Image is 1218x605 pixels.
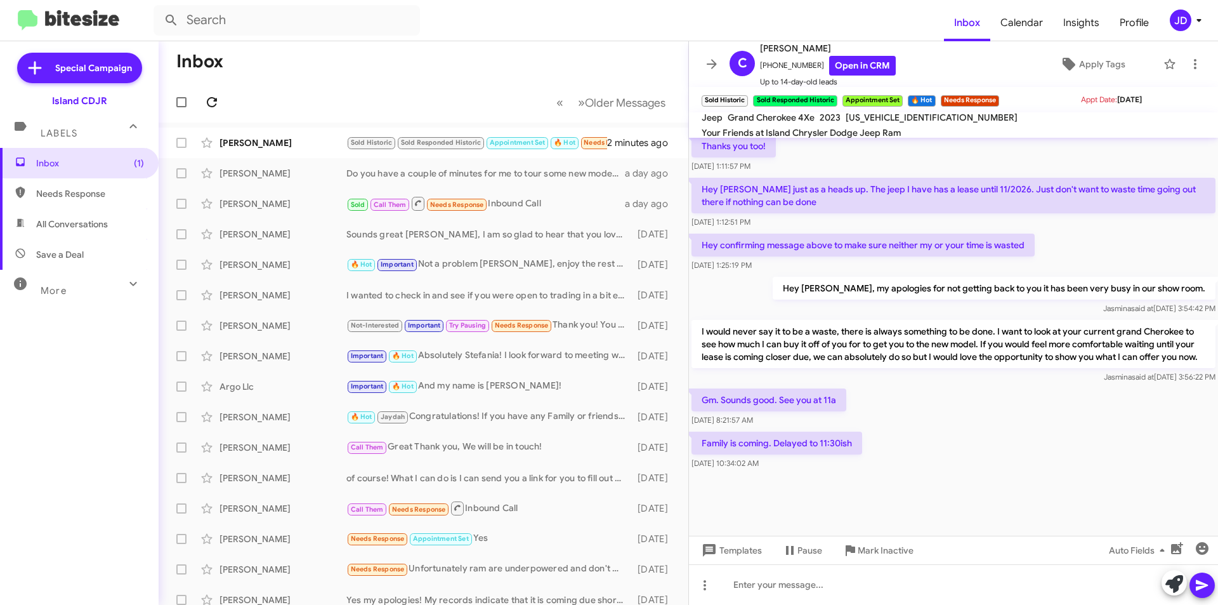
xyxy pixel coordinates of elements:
div: [DATE] [631,411,678,423]
div: Family is coming. Delayed to 11:30ish [346,135,607,150]
span: [PERSON_NAME] [760,41,896,56]
div: Unfortunately ram are underpowered and don't want to give up my 8 cylinder for a 6 big truck smal... [346,562,631,576]
span: Call Them [351,505,384,514]
p: Gm. Sounds good. See you at 11a [691,389,846,411]
span: [DATE] 1:11:57 PM [691,161,750,171]
div: [PERSON_NAME] [219,289,346,302]
div: [PERSON_NAME] [219,228,346,241]
p: Hey [PERSON_NAME], my apologies for not getting back to you it has been very busy in our show room. [773,277,1215,300]
small: Needs Response [941,95,999,107]
p: Family is coming. Delayed to 11:30ish [691,432,862,455]
button: Pause [772,539,832,562]
span: Up to 14-day-old leads [760,76,896,88]
span: Needs Response [36,187,144,200]
small: 🔥 Hot [908,95,935,107]
div: [DATE] [631,380,678,393]
div: [PERSON_NAME] [219,502,346,515]
span: Appt Date: [1081,95,1117,104]
span: Older Messages [585,96,665,110]
div: [DATE] [631,319,678,332]
small: Appointment Set [842,95,903,107]
span: Needs Response [430,201,484,209]
span: [DATE] 8:21:57 AM [691,415,753,425]
a: Inbox [944,4,990,41]
a: Open in CRM [829,56,896,76]
span: Jeep [702,112,723,123]
span: Needs Response [392,505,446,514]
span: 🔥 Hot [554,138,575,147]
span: [DATE] 1:25:19 PM [691,260,752,270]
button: Next [570,90,673,116]
span: Mark Inactive [858,539,913,562]
span: « [556,95,563,110]
span: Auto Fields [1109,539,1170,562]
p: Thanks you too! [691,135,776,157]
span: Call Them [351,443,384,451]
a: Insights [1053,4,1110,41]
button: Auto Fields [1099,539,1180,562]
div: [DATE] [631,228,678,241]
div: a day ago [625,197,678,210]
nav: Page navigation example [549,90,673,116]
span: Sold [351,201,365,209]
span: Templates [699,539,762,562]
div: Great Thank you, We will be in touch! [346,440,631,455]
p: I would never say it to be a waste, there is always something to be done. I want to look at your ... [691,320,1215,368]
span: (1) [134,157,144,170]
button: Mark Inactive [832,539,924,562]
div: [DATE] [631,350,678,362]
div: Absolutely Stefania! I look forward to meeting with you then! [346,349,631,363]
div: [PERSON_NAME] [219,258,346,271]
div: Thank you! You do the same! [346,318,631,333]
p: Hey confirming message above to make sure neither my or your time is wasted [691,234,1035,256]
span: Special Campaign [55,62,132,74]
div: Inbound Call [346,196,625,211]
span: 🔥 Hot [351,413,372,421]
div: [PERSON_NAME] [219,563,346,576]
span: Apply Tags [1079,53,1125,76]
span: Appointment Set [413,535,469,543]
span: [PHONE_NUMBER] [760,56,896,76]
span: [DATE] 10:34:02 AM [691,458,759,468]
span: Grand Cherokee 4Xe [728,112,815,123]
span: Appointment Set [490,138,546,147]
button: Previous [549,90,571,116]
div: [DATE] [631,258,678,271]
div: JD [1170,10,1191,31]
small: Sold Historic [702,95,748,107]
span: Important [408,321,441,329]
div: Do you have a couple of minutes for me to tour some new models, we can go over some new leases, a... [346,167,625,180]
span: Important [351,352,384,360]
div: Island CDJR [52,95,107,107]
div: Yes [346,531,631,546]
span: Important [381,260,414,269]
span: Not-Interested [351,321,400,329]
span: 🔥 Hot [351,260,372,269]
span: [DATE] [1117,95,1142,104]
span: Call Them [374,201,407,209]
div: 2 minutes ago [607,136,678,149]
div: a day ago [625,167,678,180]
a: Profile [1110,4,1159,41]
div: [PERSON_NAME] [219,350,346,362]
div: [PERSON_NAME] [219,533,346,545]
div: [PERSON_NAME] [219,411,346,423]
input: Search [154,5,420,36]
span: Needs Response [351,535,405,543]
span: Needs Response [584,138,638,147]
span: More [41,285,67,296]
span: » [578,95,585,110]
div: Not a problem [PERSON_NAME], enjoy the rest of your weeK! [346,257,631,272]
div: [DATE] [631,441,678,454]
div: Inbound Call [346,500,631,516]
span: Try Pausing [449,321,486,329]
span: Jasmina [DATE] 3:54:42 PM [1103,303,1215,313]
button: Apply Tags [1027,53,1157,76]
div: [PERSON_NAME] [219,472,346,484]
span: Jaydah [381,413,405,421]
a: Special Campaign [17,53,142,83]
a: Calendar [990,4,1053,41]
span: [US_VEHICLE_IDENTIFICATION_NUMBER] [846,112,1018,123]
